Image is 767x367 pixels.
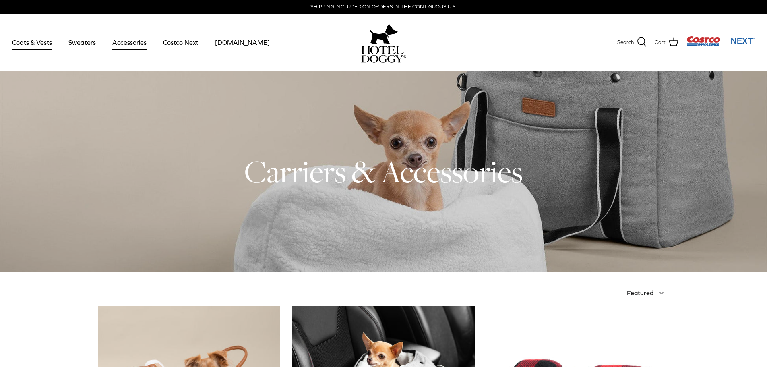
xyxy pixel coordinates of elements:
a: [DOMAIN_NAME] [208,29,277,56]
a: Cart [655,37,678,48]
a: hoteldoggy.com hoteldoggycom [361,22,406,63]
span: Search [617,38,634,47]
a: Search [617,37,647,48]
img: Costco Next [686,36,755,46]
img: hoteldoggycom [361,46,406,63]
a: Accessories [105,29,154,56]
img: hoteldoggy.com [370,22,398,46]
a: Visit Costco Next [686,41,755,47]
span: Cart [655,38,666,47]
a: Coats & Vests [5,29,59,56]
span: Featured [627,289,653,297]
a: Costco Next [156,29,206,56]
button: Featured [627,284,670,302]
a: Sweaters [61,29,103,56]
h1: Carriers & Accessories [98,152,670,191]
